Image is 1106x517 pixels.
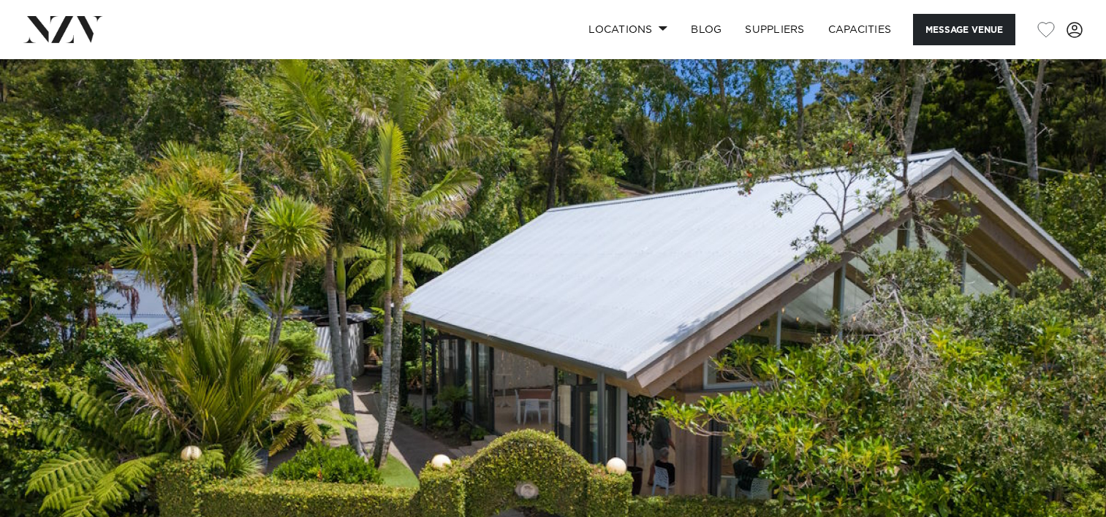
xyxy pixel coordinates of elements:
[913,14,1015,45] button: Message Venue
[733,14,816,45] a: SUPPLIERS
[817,14,904,45] a: Capacities
[577,14,679,45] a: Locations
[23,16,103,42] img: nzv-logo.png
[679,14,733,45] a: BLOG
